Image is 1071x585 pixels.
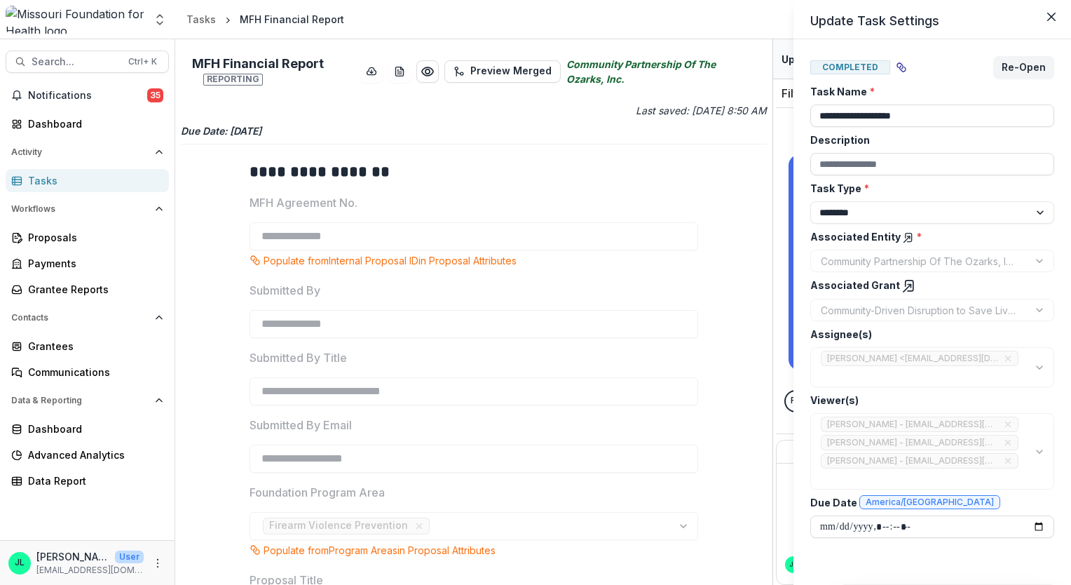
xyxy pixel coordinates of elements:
button: View dependent tasks [890,56,913,79]
span: America/[GEOGRAPHIC_DATA] [866,497,994,507]
label: Associated Grant [810,278,1046,293]
span: Completed [810,60,890,74]
label: Viewer(s) [810,393,1046,408]
label: Task Type [810,181,1046,196]
label: Assignee(s) [810,327,1046,342]
label: Associated Entity [810,229,1046,244]
label: Due Date [810,495,1046,510]
label: Task Name [810,84,1046,99]
button: Re-Open [993,56,1054,79]
label: Description [810,133,1046,147]
button: Close [1040,6,1063,28]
